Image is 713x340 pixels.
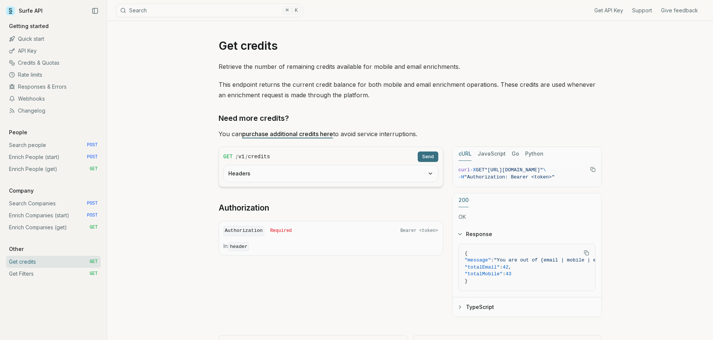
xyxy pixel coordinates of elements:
a: Responses & Errors [6,81,101,93]
button: JavaScript [478,147,506,161]
button: Headers [224,165,438,182]
p: You can to avoid service interruptions. [219,129,602,139]
button: Python [525,147,543,161]
p: OK [458,213,595,221]
span: GET [89,224,98,230]
span: { [465,251,468,256]
span: POST [87,154,98,160]
span: POST [87,142,98,148]
span: GET [223,153,233,160]
span: GET [89,271,98,277]
button: Copy Text [581,247,592,258]
span: / [246,153,247,160]
span: Bearer <token> [400,228,438,234]
span: : [500,264,503,270]
span: GET [89,166,98,172]
a: Get API Key [594,7,623,14]
p: Other [6,245,27,253]
a: Credits & Quotas [6,57,101,69]
span: 42 [503,264,509,270]
span: : [503,271,506,277]
button: TypeScript [453,297,601,317]
a: Search Companies POST [6,197,101,209]
h1: Get credits [219,39,602,52]
code: Authorization [223,226,264,236]
button: Copy Text [587,164,598,175]
a: Need more credits? [219,112,289,124]
a: purchase additional credits here [242,130,333,138]
a: Authorization [219,203,269,213]
a: Support [632,7,652,14]
span: -X [470,167,476,173]
a: Enrich Companies (get) GET [6,221,101,233]
button: Response [453,224,601,244]
span: 43 [506,271,512,277]
button: Go [512,147,519,161]
span: POST [87,200,98,206]
code: header [229,242,249,251]
span: : [491,257,494,263]
kbd: ⌘ [283,6,291,15]
p: Retrieve the number of remaining credits available for mobile and email enrichments. [219,61,602,72]
span: "Authorization: Bearer <token>" [464,174,555,180]
button: Collapse Sidebar [89,5,101,16]
button: 200 [458,193,469,207]
span: POST [87,212,98,218]
p: Company [6,187,37,194]
p: This endpoint returns the current credit balance for both mobile and email enrichment operations.... [219,79,602,100]
span: Required [270,228,292,234]
span: } [465,278,468,284]
a: Changelog [6,105,101,117]
span: "[URL][DOMAIN_NAME]" [485,167,543,173]
a: Enrich Companies (start) POST [6,209,101,221]
span: "totalMobile" [465,271,503,277]
div: Response [453,244,601,297]
a: Enrich People (get) GET [6,163,101,175]
span: GET [89,259,98,265]
span: , [509,264,512,270]
span: GET [476,167,484,173]
a: Quick start [6,33,101,45]
a: Rate limits [6,69,101,81]
a: Get Filters GET [6,268,101,280]
p: People [6,129,30,136]
span: \ [543,167,546,173]
code: v1 [238,153,245,160]
a: API Key [6,45,101,57]
span: curl [458,167,470,173]
code: credits [248,153,270,160]
span: "totalEmail" [465,264,500,270]
p: Getting started [6,22,52,30]
p: In: [223,242,438,251]
a: Webhooks [6,93,101,105]
a: Enrich People (start) POST [6,151,101,163]
span: "message" [465,257,491,263]
a: Give feedback [661,7,698,14]
button: Send [418,151,438,162]
button: cURL [458,147,472,161]
a: Search people POST [6,139,101,151]
button: Search⌘K [116,4,303,17]
span: -H [458,174,464,180]
span: / [236,153,238,160]
kbd: K [292,6,301,15]
a: Surfe API [6,5,43,16]
a: Get credits GET [6,256,101,268]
